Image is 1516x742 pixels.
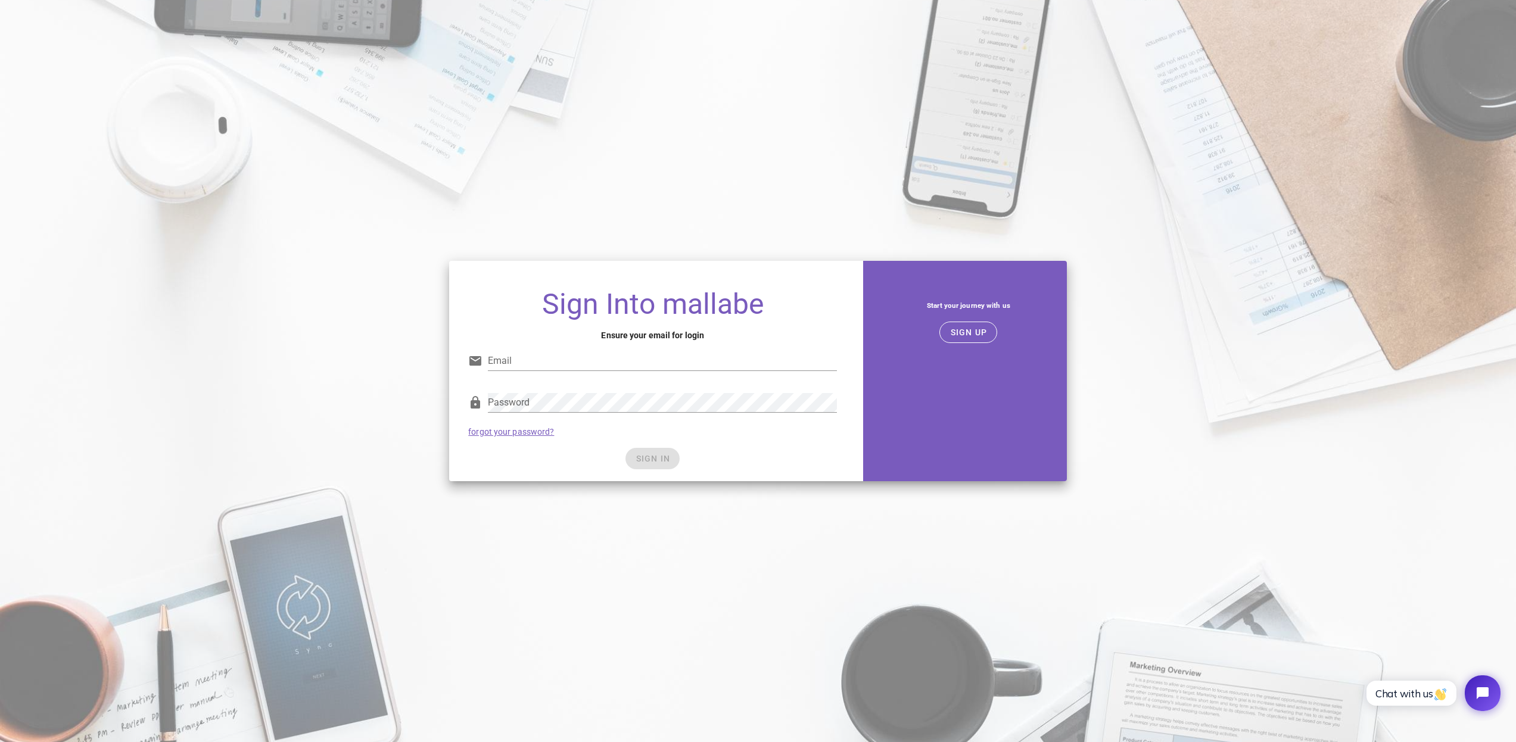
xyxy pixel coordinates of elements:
iframe: Tidio Chat [1353,665,1511,721]
a: forgot your password? [468,427,554,437]
h5: Start your journey with us [880,299,1057,312]
span: SIGN UP [950,328,987,337]
h4: Ensure your email for login [468,329,837,342]
h1: Sign Into mallabe [468,289,837,319]
button: SIGN UP [939,322,997,343]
